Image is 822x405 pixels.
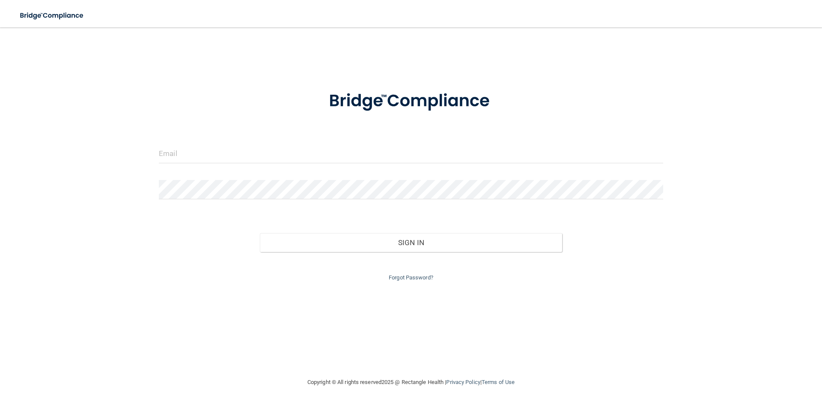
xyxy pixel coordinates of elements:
[446,379,480,385] a: Privacy Policy
[255,369,567,396] div: Copyright © All rights reserved 2025 @ Rectangle Health | |
[13,7,92,24] img: bridge_compliance_login_screen.278c3ca4.svg
[311,79,511,123] img: bridge_compliance_login_screen.278c3ca4.svg
[482,379,515,385] a: Terms of Use
[260,233,563,252] button: Sign In
[159,144,663,163] input: Email
[389,274,433,281] a: Forgot Password?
